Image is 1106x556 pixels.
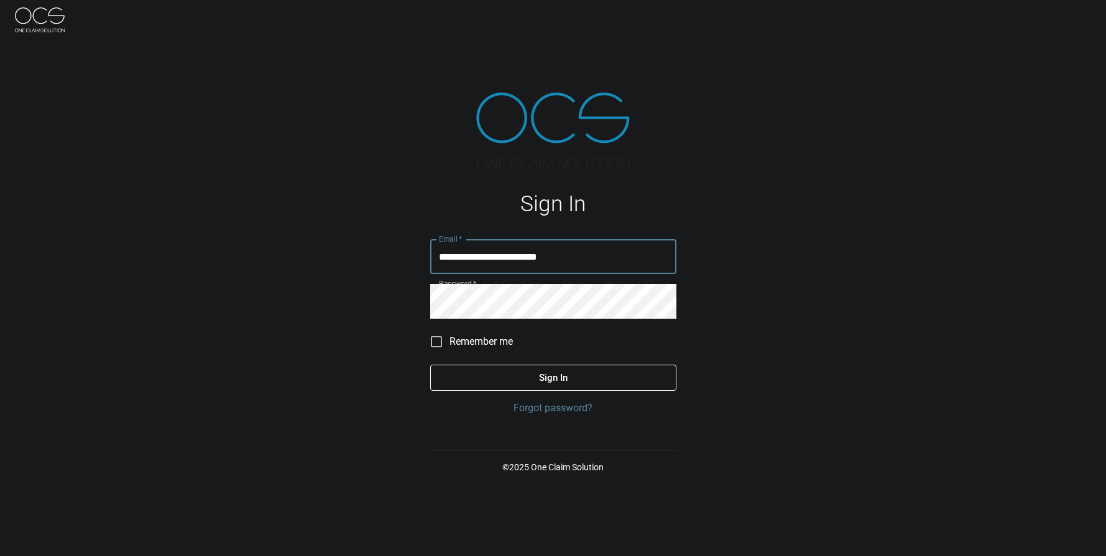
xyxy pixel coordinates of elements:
span: Remember me [449,334,513,349]
a: Forgot password? [430,401,676,416]
label: Email [439,234,463,244]
button: Sign In [430,365,676,391]
h1: Sign In [430,191,676,217]
img: ocs-logo-white-transparent.png [15,7,65,32]
p: © 2025 One Claim Solution [430,461,676,473]
img: ocs-logo-tra.png [476,93,630,169]
label: Password [439,278,476,289]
